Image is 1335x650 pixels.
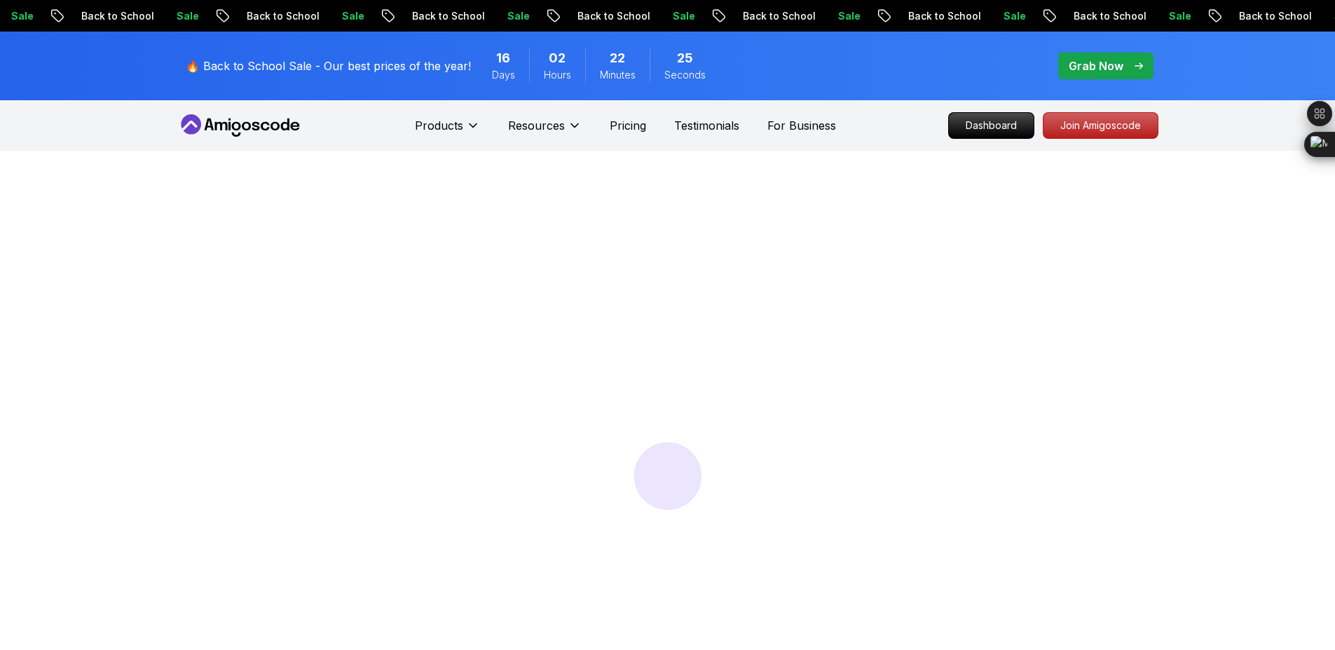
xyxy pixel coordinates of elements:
[674,117,739,134] a: Testimonials
[186,57,471,74] p: 🔥 Back to School Sale - Our best prices of the year!
[677,48,693,68] span: 25 Seconds
[549,48,566,68] span: 2 Hours
[415,117,480,145] button: Products
[749,9,794,23] p: Sale
[664,68,706,82] span: Seconds
[949,113,1034,138] p: Dashboard
[1043,112,1158,139] a: Join Amigoscode
[496,48,510,68] span: 16 Days
[544,68,571,82] span: Hours
[418,9,463,23] p: Sale
[508,117,582,145] button: Resources
[654,9,749,23] p: Back to School
[610,117,646,134] a: Pricing
[488,9,584,23] p: Back to School
[1080,9,1125,23] p: Sale
[1150,9,1245,23] p: Back to School
[158,9,253,23] p: Back to School
[610,48,625,68] span: 22 Minutes
[948,112,1034,139] a: Dashboard
[1069,57,1123,74] p: Grab Now
[767,117,836,134] a: For Business
[584,9,629,23] p: Sale
[985,9,1080,23] p: Back to School
[323,9,418,23] p: Back to School
[415,117,463,134] p: Products
[492,68,515,82] span: Days
[253,9,298,23] p: Sale
[1245,9,1290,23] p: Sale
[600,68,636,82] span: Minutes
[1043,113,1158,138] p: Join Amigoscode
[508,117,565,134] p: Resources
[88,9,132,23] p: Sale
[915,9,959,23] p: Sale
[819,9,915,23] p: Back to School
